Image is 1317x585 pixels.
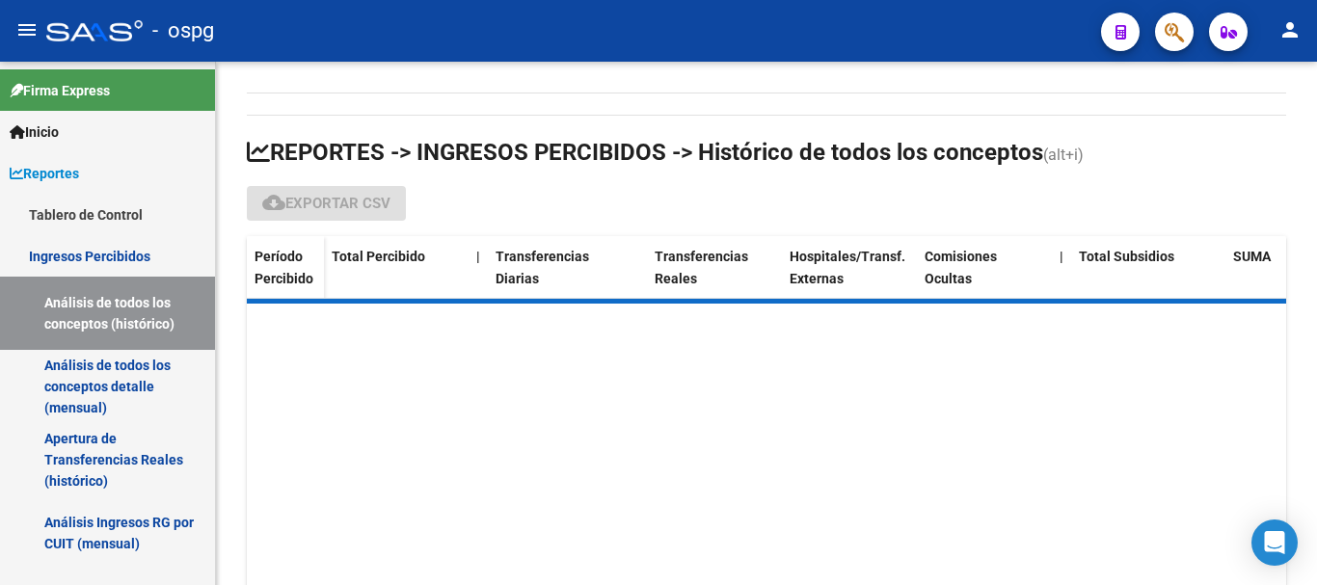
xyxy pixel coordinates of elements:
[790,249,905,286] span: Hospitales/Transf. Externas
[1233,249,1271,264] span: SUMA
[1278,18,1302,41] mat-icon: person
[647,236,782,317] datatable-header-cell: Transferencias Reales
[10,80,110,101] span: Firma Express
[1043,146,1084,164] span: (alt+i)
[925,249,997,286] span: Comisiones Ocultas
[15,18,39,41] mat-icon: menu
[247,139,1043,166] span: REPORTES -> INGRESOS PERCIBIDOS -> Histórico de todos los conceptos
[782,236,917,317] datatable-header-cell: Hospitales/Transf. Externas
[655,249,748,286] span: Transferencias Reales
[1052,236,1071,317] datatable-header-cell: |
[469,236,488,317] datatable-header-cell: |
[247,236,324,317] datatable-header-cell: Período Percibido
[262,195,390,212] span: Exportar CSV
[10,121,59,143] span: Inicio
[10,163,79,184] span: Reportes
[496,249,589,286] span: Transferencias Diarias
[1071,236,1206,317] datatable-header-cell: Total Subsidios
[488,236,623,317] datatable-header-cell: Transferencias Diarias
[1060,249,1063,264] span: |
[917,236,1052,317] datatable-header-cell: Comisiones Ocultas
[247,186,406,221] button: Exportar CSV
[1079,249,1174,264] span: Total Subsidios
[152,10,214,52] span: - ospg
[476,249,480,264] span: |
[262,191,285,214] mat-icon: cloud_download
[1251,519,1298,566] div: Open Intercom Messenger
[324,236,469,317] datatable-header-cell: Total Percibido
[255,249,313,286] span: Período Percibido
[332,249,425,264] span: Total Percibido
